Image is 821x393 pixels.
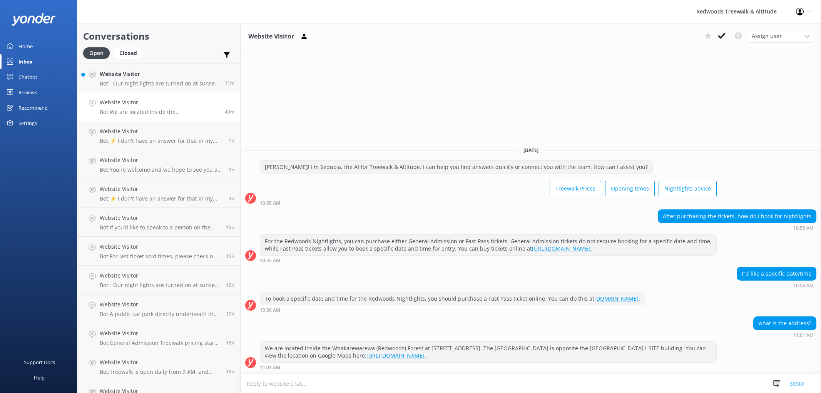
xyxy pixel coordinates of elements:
div: Support Docs [24,355,55,370]
div: Home [18,38,33,54]
div: Recommend [18,100,48,115]
strong: 10:56 AM [793,283,814,288]
div: We are located inside the Whakarewarewa (Redwoods) Forest at [STREET_ADDRESS]. The [GEOGRAPHIC_DA... [260,342,716,362]
div: [PERSON_NAME]! I'm Sequoia, the AI for Treewalk & Altitude. I can help you find answers quickly o... [260,161,652,174]
span: Oct 13 2025 07:02pm (UTC +13:00) Pacific/Auckland [226,282,234,288]
a: Closed [114,48,147,57]
h4: Website Visitor [100,98,219,107]
div: Help [34,370,45,385]
span: Oct 14 2025 07:19am (UTC +13:00) Pacific/Auckland [229,195,234,202]
h4: Website Visitor [100,329,220,338]
a: [DOMAIN_NAME] [594,295,639,302]
strong: 10:55 AM [260,201,280,206]
span: Oct 13 2025 05:20pm (UTC +13:00) Pacific/Auckland [226,339,234,346]
div: Chatbot [18,69,37,85]
p: Bot: - Our night lights are turned on at sunset, and the night walk starts 20 minutes thereafter.... [100,80,219,87]
div: Closed [114,47,143,59]
div: After purchasing the tickets, how do I book for nightlights [658,210,816,223]
h4: Website Visitor [100,214,220,222]
h4: Website Visitor [100,242,220,251]
div: Oct 14 2025 10:55am (UTC +13:00) Pacific/Auckland [658,225,816,231]
div: Oct 14 2025 11:01am (UTC +13:00) Pacific/Auckland [753,332,816,338]
div: Settings [18,115,37,131]
a: [URL][DOMAIN_NAME]. [532,245,592,252]
a: [URL][DOMAIN_NAME]. [366,352,426,359]
h4: Website Visitor [100,358,220,366]
p: Bot: For last ticket sold times, please check our website FAQs at [URL][DOMAIN_NAME]. [100,253,220,260]
span: Oct 14 2025 08:33am (UTC +13:00) Pacific/Auckland [229,166,234,173]
a: Website VisitorBot:You're welcome and we hope to see you at [GEOGRAPHIC_DATA] & Altitude soon!3h [77,150,240,179]
h3: Website Visitor [248,32,294,42]
strong: 10:55 AM [793,226,814,231]
a: Website VisitorBot:- Our night lights are turned on at sunset, and the night walk starts 20 minut... [77,64,240,92]
div: Reviews [18,85,37,100]
span: Oct 13 2025 05:55pm (UTC +13:00) Pacific/Auckland [226,311,234,317]
a: Website VisitorBot:⚡ I don't have an answer for that in my knowledge base. Please try and rephras... [77,121,240,150]
a: Website VisitorBot:A public car park directly underneath the Treewalk is available for use and is... [77,294,240,323]
a: Website VisitorBot:General Admission Treewalk pricing starts at $42 for adults (16+ years) and $2... [77,323,240,352]
h4: Website Visitor [100,300,220,309]
h4: Website Visitor [100,156,223,164]
img: yonder-white-logo.png [12,13,56,26]
p: Bot: ⚡ I don't have an answer for that in my knowledge base. Please try and rephrase your questio... [100,137,223,144]
div: Open [83,47,110,59]
p: Bot: ⚡ I don't have an answer for that in my knowledge base. Please try and rephrase your questio... [100,195,223,202]
div: Oct 14 2025 10:56am (UTC +13:00) Pacific/Auckland [260,307,645,313]
button: Treewalk Prices [550,181,601,196]
div: Oct 14 2025 10:55am (UTC +13:00) Pacific/Auckland [260,258,717,263]
span: Oct 13 2025 05:10pm (UTC +13:00) Pacific/Auckland [226,368,234,375]
a: Open [83,48,114,57]
strong: 11:01 AM [793,333,814,338]
h4: Website Visitor [100,271,220,280]
strong: 10:56 AM [260,308,280,313]
p: Bot: A public car park directly underneath the Treewalk is available for use and is free of charg... [100,311,220,318]
h2: Conversations [83,29,234,43]
strong: 11:01 AM [260,365,280,370]
div: Oct 14 2025 10:56am (UTC +13:00) Pacific/Auckland [737,283,816,288]
p: Bot: General Admission Treewalk pricing starts at $42 for adults (16+ years) and $26 for children... [100,339,220,346]
span: Oct 13 2025 07:10pm (UTC +13:00) Pacific/Auckland [226,253,234,259]
h4: Website Visitor [100,127,223,135]
a: Website VisitorBot:We are located inside the Whakarewarewa (Redwoods) Forest at [STREET_ADDRESS].... [77,92,240,121]
div: Inbox [18,54,33,69]
a: Website VisitorBot:Treewalk is open daily from 9 AM, and Glowworms from 10 AM. For last ticket so... [77,352,240,381]
button: Nightlights advice [659,181,717,196]
span: [DATE] [519,147,543,154]
span: Oct 14 2025 11:01am (UTC +13:00) Pacific/Auckland [225,109,234,115]
div: To book a specific date and time for the Redwoods Nightlights, you should purchase a Fast Pass ti... [260,292,645,305]
h4: Website Visitor [100,185,223,193]
span: Oct 13 2025 10:15pm (UTC +13:00) Pacific/Auckland [226,224,234,231]
div: Oct 14 2025 10:55am (UTC +13:00) Pacific/Auckland [260,200,717,206]
strong: 10:55 AM [260,258,280,263]
a: Website VisitorBot:If you’d like to speak to a person on the Redwoods Treewalk & Altitude team, p... [77,208,240,237]
p: Bot: - Our night lights are turned on at sunset, and the night walk starts 20 minutes thereafter.... [100,282,220,289]
div: I"d like a specific date/time [737,267,816,280]
div: what is the address? [754,317,816,330]
h4: Website Visitor [100,70,219,78]
a: Website VisitorBot:- Our night lights are turned on at sunset, and the night walk starts 20 minut... [77,266,240,294]
span: Oct 14 2025 11:40am (UTC +13:00) Pacific/Auckland [225,80,234,86]
button: Opening times [605,181,655,196]
a: Website VisitorBot:⚡ I don't have an answer for that in my knowledge base. Please try and rephras... [77,179,240,208]
p: Bot: You're welcome and we hope to see you at [GEOGRAPHIC_DATA] & Altitude soon! [100,166,223,173]
span: Assign user [752,32,782,40]
p: Bot: Treewalk is open daily from 9 AM, and Glowworms from 10 AM. For last ticket sold times, plea... [100,368,220,375]
div: Assign User [748,30,813,42]
div: Oct 14 2025 11:01am (UTC +13:00) Pacific/Auckland [260,365,717,370]
p: Bot: We are located inside the Whakarewarewa (Redwoods) Forest at [STREET_ADDRESS]. The [GEOGRAPH... [100,109,219,115]
div: For the Redwoods Nightlights, you can purchase either General Admission or Fast Pass tickets. Gen... [260,235,716,255]
span: Oct 14 2025 10:39am (UTC +13:00) Pacific/Auckland [229,137,234,144]
p: Bot: If you’d like to speak to a person on the Redwoods Treewalk & Altitude team, please call [PH... [100,224,220,231]
a: Website VisitorBot:For last ticket sold times, please check our website FAQs at [URL][DOMAIN_NAME... [77,237,240,266]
